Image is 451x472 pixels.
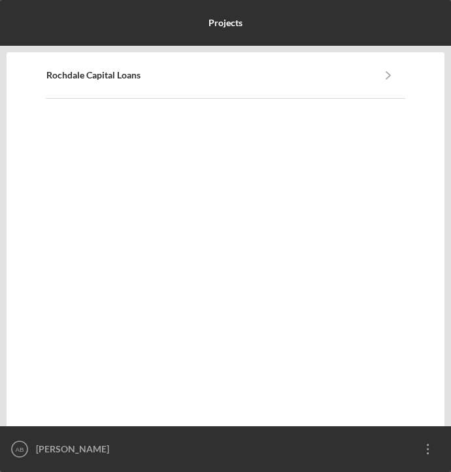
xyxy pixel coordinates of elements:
b: Projects [209,18,242,28]
div: [PERSON_NAME] [33,433,412,465]
b: Rochdale Capital Loans [46,70,141,80]
button: AB[PERSON_NAME] [7,433,444,465]
a: Rochdale Capital Loans [46,70,372,80]
text: AB [16,446,24,453]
